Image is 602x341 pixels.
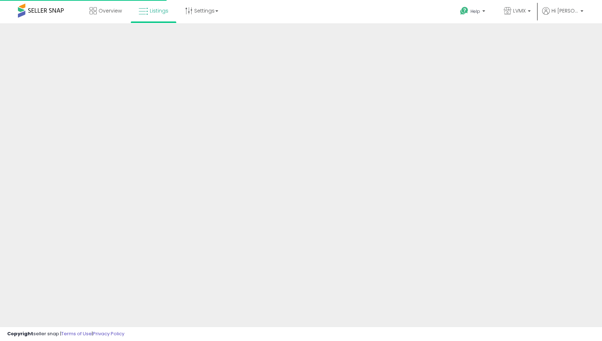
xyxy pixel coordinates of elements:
[99,7,122,14] span: Overview
[513,7,526,14] span: LVMX
[454,1,492,23] a: Help
[551,7,578,14] span: Hi [PERSON_NAME]
[542,7,583,23] a: Hi [PERSON_NAME]
[150,7,168,14] span: Listings
[470,8,480,14] span: Help
[460,6,469,15] i: Get Help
